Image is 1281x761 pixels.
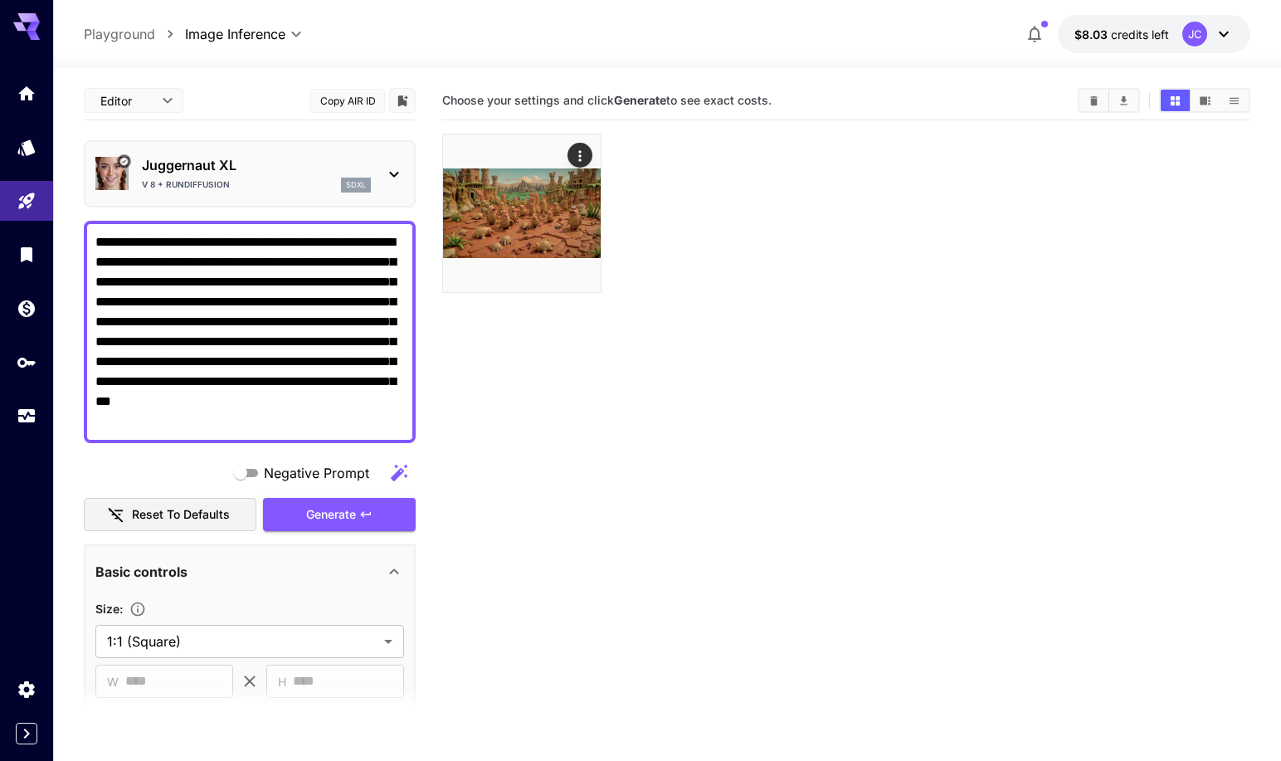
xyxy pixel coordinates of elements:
span: H [278,672,286,691]
button: Clear Images [1079,90,1108,111]
div: JC [1182,22,1207,46]
div: API Keys [17,352,37,373]
button: Add to library [395,90,410,110]
button: Verified working [117,155,130,168]
div: Playground [17,191,37,212]
a: Playground [84,24,155,44]
span: Generate [306,505,356,525]
p: Basic controls [95,562,188,582]
span: $8.03 [1074,27,1111,41]
div: $8.03078 [1074,26,1169,43]
div: Models [17,137,37,158]
div: Settings [17,679,37,700]
button: Show images in list view [1220,90,1249,111]
button: $8.03078JC [1058,15,1250,53]
div: Verified workingJuggernaut XLV 8 + RunDiffusionsdxl [95,149,404,199]
div: Actions [567,143,592,168]
p: V 8 + RunDiffusion [142,178,230,191]
div: Show images in grid viewShow images in video viewShow images in list view [1159,88,1250,113]
nav: breadcrumb [84,24,185,44]
span: credits left [1111,27,1169,41]
span: Image Inference [185,24,285,44]
span: Editor [100,92,152,110]
span: Negative Prompt [264,463,369,483]
button: Show images in grid view [1161,90,1190,111]
span: Size : [95,602,123,616]
button: Reset to defaults [84,498,256,532]
button: Adjust the dimensions of the generated image by specifying its width and height in pixels, or sel... [123,601,153,617]
button: Show images in video view [1191,90,1220,111]
p: sdxl [346,179,366,191]
div: Basic controls [95,552,404,592]
div: Usage [17,406,37,427]
button: Generate [263,498,416,532]
div: Wallet [17,298,37,319]
span: W [107,672,119,691]
div: Home [17,83,37,104]
b: Generate [614,93,666,107]
div: Library [17,244,37,265]
span: Choose your settings and click to see exact costs. [442,93,772,107]
button: Copy AIR ID [310,89,385,113]
img: Z [443,134,601,292]
span: 1:1 (Square) [107,632,377,651]
button: Expand sidebar [16,723,37,744]
button: Download All [1109,90,1138,111]
p: Juggernaut XL [142,155,371,175]
div: Clear ImagesDownload All [1078,88,1140,113]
